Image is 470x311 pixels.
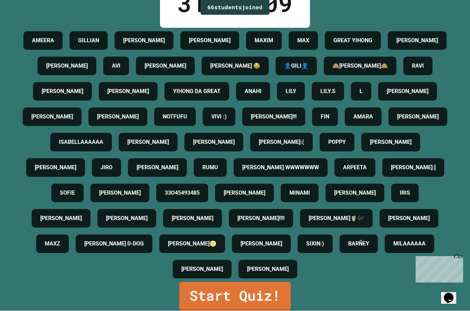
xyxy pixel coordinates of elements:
[353,113,373,121] h4: AMARA
[100,164,113,172] h4: JIRO
[286,88,296,96] h4: LILY
[99,189,141,197] h4: [PERSON_NAME]
[224,189,265,197] h4: [PERSON_NAME]
[59,138,103,147] h4: ISABELLAAAAAA
[112,62,120,70] h4: AVI
[391,164,436,172] h4: [PERSON_NAME]:]
[42,88,83,96] h4: [PERSON_NAME]
[60,189,75,197] h4: SOFIE
[172,215,213,223] h4: [PERSON_NAME]
[328,138,346,147] h4: POPPY
[334,189,376,197] h4: [PERSON_NAME]
[441,284,463,304] iframe: chat widget
[84,240,144,248] h4: [PERSON_NAME] D-DOG
[413,254,463,283] iframe: chat widget
[168,240,216,248] h4: [PERSON_NAME]🌝
[237,215,285,223] h4: [PERSON_NAME]!!!!
[370,138,412,147] h4: [PERSON_NAME]
[321,113,329,121] h4: FIN
[40,215,82,223] h4: [PERSON_NAME]
[387,88,428,96] h4: [PERSON_NAME]
[400,189,410,197] h4: IRIS
[107,88,149,96] h4: [PERSON_NAME]
[45,240,60,248] h4: MAXZ
[181,265,223,274] h4: [PERSON_NAME]
[397,113,439,121] h4: [PERSON_NAME]
[297,37,309,45] h4: MAX
[289,189,310,197] h4: MINAMI
[35,164,76,172] h4: [PERSON_NAME]
[31,113,73,121] h4: [PERSON_NAME]
[3,3,47,44] div: Chat with us now!Close
[360,88,363,96] h4: L
[173,88,221,96] h4: YIHONG DA GREAT
[210,62,260,70] h4: [PERSON_NAME] 😂
[284,62,308,70] h4: 👤GILI👤
[242,164,319,172] h4: [PERSON_NAME] WWWWWWW
[145,62,186,70] h4: [PERSON_NAME]
[137,164,178,172] h4: [PERSON_NAME]
[333,37,372,45] h4: GREAT YIHONG
[388,215,430,223] h4: [PERSON_NAME]
[396,37,438,45] h4: [PERSON_NAME]
[320,88,335,96] h4: LILY.S
[32,37,54,45] h4: AMEERA
[251,113,297,121] h4: [PERSON_NAME]!!!
[255,37,273,45] h4: MAXIM
[46,62,88,70] h4: [PERSON_NAME]
[193,138,235,147] h4: [PERSON_NAME]
[165,189,200,197] h4: 33O45493485
[78,37,99,45] h4: GILLIAN
[123,37,165,45] h4: [PERSON_NAME]
[127,138,169,147] h4: [PERSON_NAME]
[211,113,227,121] h4: VIVI :)
[245,88,261,96] h4: ANAHI
[163,113,187,121] h4: NOTFUFU
[97,113,139,121] h4: [PERSON_NAME]
[179,282,291,311] a: Start Quiz!
[306,240,324,248] h4: SIXIN:)
[343,164,367,172] h4: ARPEETA
[259,138,304,147] h4: [PERSON_NAME]:(
[247,265,289,274] h4: [PERSON_NAME]
[332,62,388,70] h4: 🙈[PERSON_NAME]🙈
[241,240,282,248] h4: [PERSON_NAME]
[412,62,424,70] h4: RAVI
[393,240,426,248] h4: MILAAAAAA
[309,215,364,223] h4: [PERSON_NAME]🧋🎶
[348,240,369,248] h4: BARÑEY
[202,164,218,172] h4: RUMU
[189,37,231,45] h4: [PERSON_NAME]
[106,215,148,223] h4: [PERSON_NAME]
